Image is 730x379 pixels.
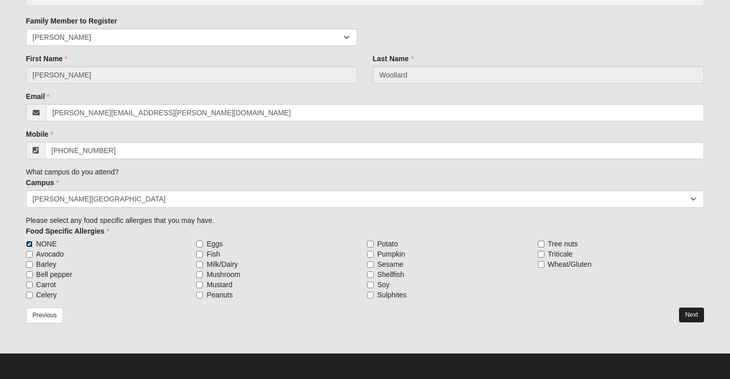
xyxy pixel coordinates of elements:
span: Mustard [206,280,232,290]
input: Barley [26,261,33,268]
input: Avocado [26,251,33,258]
input: Bell pepper [26,271,33,278]
label: First Name [26,54,68,64]
span: Avocado [36,249,64,259]
input: NONE [26,241,33,247]
span: Bell pepper [36,269,72,280]
span: Sesame [377,259,403,269]
a: Next [679,308,704,322]
span: Shellfish [377,269,404,280]
input: Milk/Dairy [196,261,203,268]
input: Triticale [538,251,544,258]
label: Campus [26,178,59,188]
input: Carrot [26,282,33,288]
span: Tree nuts [548,239,578,249]
span: Wheat/Gluten [548,259,592,269]
span: Pumpkin [377,249,405,259]
label: Last Name [373,54,414,64]
label: Mobile [26,129,54,139]
span: Triticale [548,249,573,259]
label: Food Specific Allergies [26,226,110,236]
span: Celery [36,290,57,300]
input: Peanuts [196,292,203,298]
input: Fish [196,251,203,258]
span: Sulphites [377,290,407,300]
input: Sulphites [367,292,374,298]
span: NONE [36,239,57,249]
label: Family Member to Register [26,16,117,26]
span: Milk/Dairy [206,259,238,269]
label: Email [26,91,50,102]
span: Fish [206,249,220,259]
span: Peanuts [206,290,232,300]
span: Potato [377,239,398,249]
span: Eggs [206,239,223,249]
input: Tree nuts [538,241,544,247]
input: Eggs [196,241,203,247]
span: Carrot [36,280,56,290]
input: Mushroom [196,271,203,278]
input: Soy [367,282,374,288]
input: Pumpkin [367,251,374,258]
input: Wheat/Gluten [538,261,544,268]
span: Barley [36,259,57,269]
input: Potato [367,241,374,247]
input: Sesame [367,261,374,268]
a: Previous [26,308,64,323]
input: Mustard [196,282,203,288]
input: Shellfish [367,271,374,278]
span: Soy [377,280,389,290]
span: Mushroom [206,269,240,280]
input: Celery [26,292,33,298]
